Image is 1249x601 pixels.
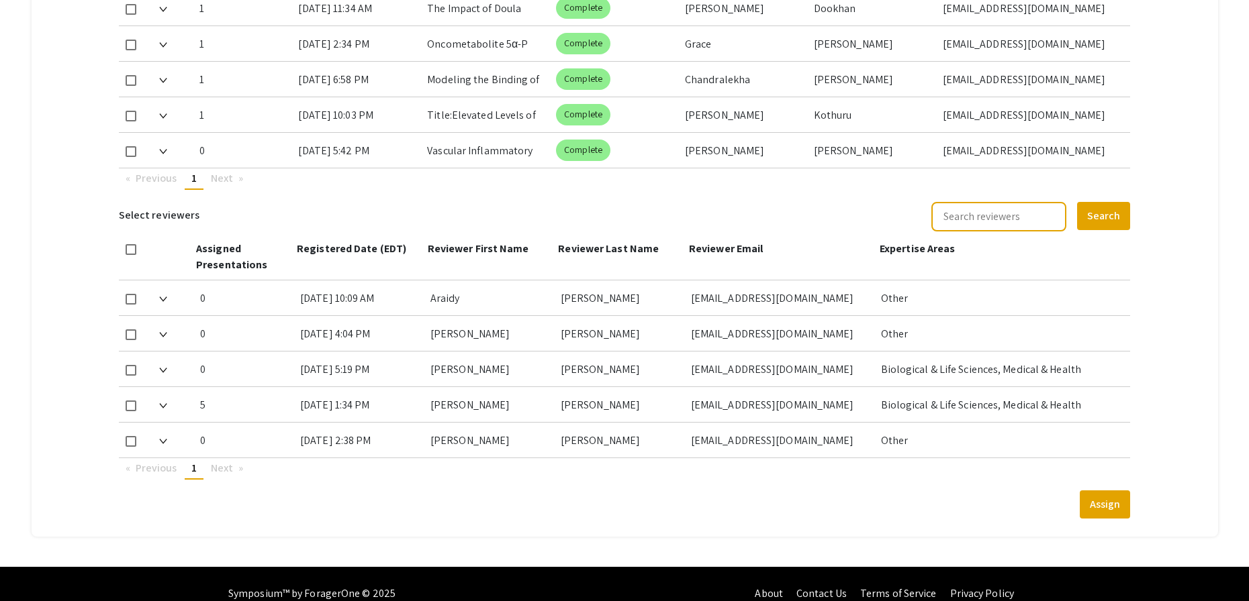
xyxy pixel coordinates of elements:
[689,241,763,256] span: Reviewer Email
[159,42,167,48] img: Expand arrow
[300,280,420,315] div: [DATE] 10:09 AM
[200,280,289,315] div: 0
[685,133,803,168] div: [PERSON_NAME]
[881,316,1120,351] div: Other
[691,316,870,351] div: [EMAIL_ADDRESS][DOMAIN_NAME]
[191,461,197,475] span: 1
[298,26,416,61] div: [DATE] 2:34 PM
[159,332,167,337] img: Expand arrow
[159,7,167,12] img: Expand arrow
[159,403,167,408] img: Expand arrow
[561,316,680,351] div: [PERSON_NAME]
[950,586,1014,600] a: Privacy Policy
[430,387,550,422] div: [PERSON_NAME]
[199,26,288,61] div: 1
[200,423,289,457] div: 0
[10,541,57,591] iframe: Chat
[196,241,267,272] span: Assigned Presentations
[427,97,545,132] div: Title:Elevated Levels of Interleukin-11 and Matrix Metalloproteinase-9 in the Serum of Patients w...
[297,241,406,256] span: Registered Date (EDT)
[159,296,167,302] img: Expand arrow
[159,113,167,119] img: Expand arrow
[430,280,550,315] div: Araidy
[136,171,177,185] span: Previous
[200,387,289,422] div: 5
[159,368,167,373] img: Expand arrow
[881,423,1120,457] div: Other
[430,316,550,351] div: [PERSON_NAME]
[199,133,288,168] div: 0
[558,241,659,256] span: Reviewer Last Name
[814,133,932,168] div: [PERSON_NAME]
[191,171,197,185] span: 1
[556,68,610,90] mat-chip: Complete
[427,133,545,168] div: Vascular Inflammatory Studies with Engineered Bioreactors
[119,458,1131,480] ul: Pagination
[119,168,1131,190] ul: Pagination
[796,586,847,600] a: Contact Us
[943,97,1120,132] div: [EMAIL_ADDRESS][DOMAIN_NAME]
[814,97,932,132] div: Kothuru
[199,97,288,132] div: 1
[136,461,177,475] span: Previous
[300,351,420,386] div: [DATE] 5:19 PM
[1077,202,1130,230] button: Search
[685,62,803,97] div: Chandralekha
[298,133,416,168] div: [DATE] 5:42 PM
[556,33,610,54] mat-chip: Complete
[300,423,420,457] div: [DATE] 2:38 PM
[556,140,610,161] mat-chip: Complete
[685,26,803,61] div: Grace
[943,133,1120,168] div: [EMAIL_ADDRESS][DOMAIN_NAME]
[931,202,1066,231] input: Search reviewers
[685,97,803,132] div: [PERSON_NAME]
[119,201,200,230] h6: Select reviewers
[427,62,545,97] div: Modeling the Binding of Dendrin and PTPN14 to KIBRA
[430,423,550,457] div: [PERSON_NAME]
[211,461,233,475] span: Next
[860,586,937,600] a: Terms of Service
[755,586,783,600] a: About
[159,149,167,154] img: Expand arrow
[200,316,289,351] div: 0
[1080,490,1130,518] button: Assign
[430,351,550,386] div: [PERSON_NAME]
[943,26,1120,61] div: [EMAIL_ADDRESS][DOMAIN_NAME]
[428,241,529,256] span: Reviewer First Name
[561,280,680,315] div: [PERSON_NAME]
[881,280,1120,315] div: Other
[159,78,167,83] img: Expand arrow
[159,439,167,444] img: Expand arrow
[561,351,680,386] div: [PERSON_NAME]
[200,351,289,386] div: 0
[561,423,680,457] div: [PERSON_NAME]
[427,26,545,61] div: Oncometabolite 5α-P Imbalance Through Altered Mammary [MEDICAL_DATA] Metabolism: A Biomarker and ...
[298,62,416,97] div: [DATE] 6:58 PM
[691,280,870,315] div: [EMAIL_ADDRESS][DOMAIN_NAME]
[881,387,1120,422] div: Biological & Life Sciences, Medical & Health Sciences, Other
[300,387,420,422] div: [DATE] 1:34 PM
[199,62,288,97] div: 1
[814,62,932,97] div: [PERSON_NAME]
[691,387,870,422] div: [EMAIL_ADDRESS][DOMAIN_NAME]
[211,171,233,185] span: Next
[561,387,680,422] div: [PERSON_NAME]
[691,351,870,386] div: [EMAIL_ADDRESS][DOMAIN_NAME]
[880,241,956,256] span: Expertise Areas
[881,351,1120,386] div: Biological & Life Sciences, Medical & Health Sciences, Other
[298,97,416,132] div: [DATE] 10:03 PM
[300,316,420,351] div: [DATE] 4:04 PM
[943,62,1120,97] div: [EMAIL_ADDRESS][DOMAIN_NAME]
[814,26,932,61] div: [PERSON_NAME]
[556,104,610,125] mat-chip: Complete
[691,423,870,457] div: [EMAIL_ADDRESS][DOMAIN_NAME]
